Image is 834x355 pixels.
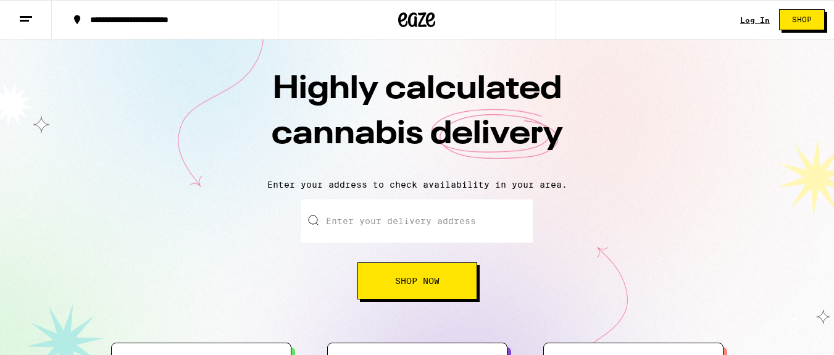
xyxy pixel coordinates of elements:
[740,16,770,24] div: Log In
[12,180,822,190] p: Enter your address to check availability in your area.
[357,262,477,299] button: Shop Now
[201,67,633,170] h1: Highly calculated cannabis delivery
[779,9,825,30] button: Shop
[301,199,533,243] input: Enter your delivery address
[395,277,440,285] span: Shop Now
[792,16,812,23] span: Shop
